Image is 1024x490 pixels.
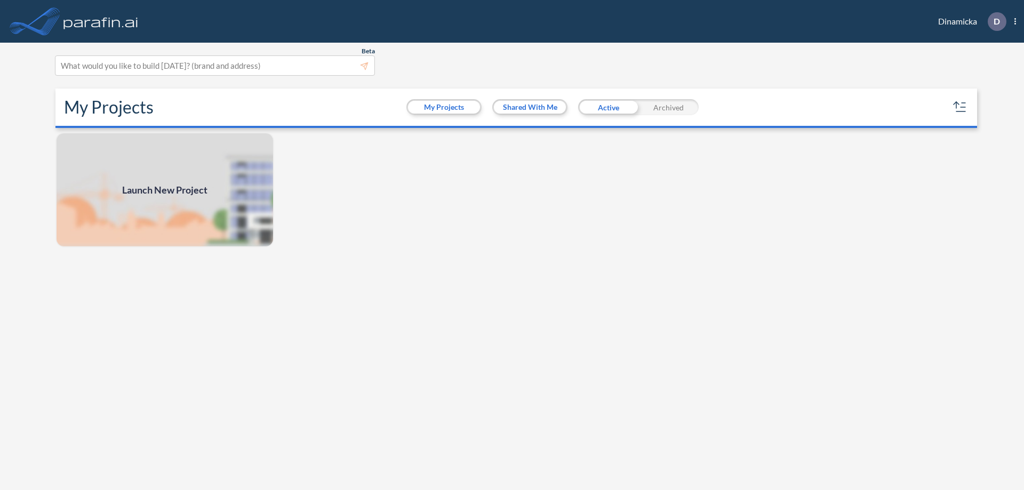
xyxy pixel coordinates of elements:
[994,17,1000,26] p: D
[494,101,566,114] button: Shared With Me
[922,12,1016,31] div: Dinamicka
[122,183,207,197] span: Launch New Project
[578,99,638,115] div: Active
[362,47,375,55] span: Beta
[61,11,140,32] img: logo
[55,132,274,247] a: Launch New Project
[55,132,274,247] img: add
[64,97,154,117] h2: My Projects
[408,101,480,114] button: My Projects
[951,99,969,116] button: sort
[638,99,699,115] div: Archived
